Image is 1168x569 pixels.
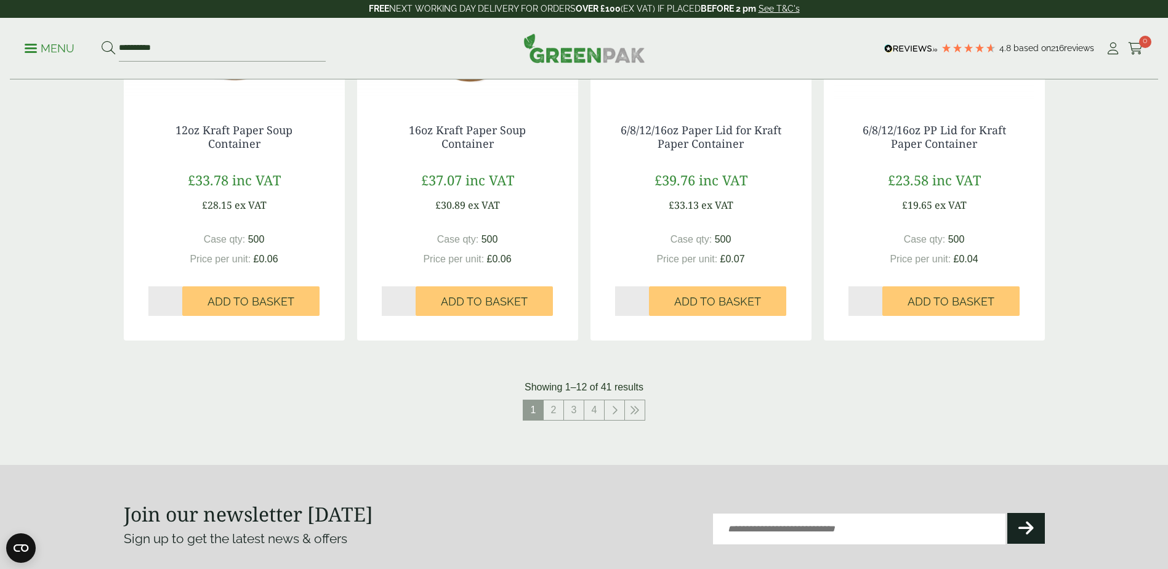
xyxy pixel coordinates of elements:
[423,254,484,264] span: Price per unit:
[656,254,717,264] span: Price per unit:
[999,43,1013,53] span: 4.8
[544,400,563,420] a: 2
[202,198,232,212] span: £28.15
[441,295,528,309] span: Add to Basket
[421,171,462,189] span: £37.07
[1013,43,1051,53] span: Based on
[232,171,281,189] span: inc VAT
[523,400,543,420] span: 1
[932,171,981,189] span: inc VAT
[908,295,994,309] span: Add to Basket
[204,234,246,244] span: Case qty:
[190,254,251,264] span: Price per unit:
[254,254,278,264] span: £0.06
[621,123,781,151] a: 6/8/12/16oz Paper Lid for Kraft Paper Container
[701,4,756,14] strong: BEFORE 2 pm
[674,295,761,309] span: Add to Basket
[954,254,978,264] span: £0.04
[416,286,553,316] button: Add to Basket
[564,400,584,420] a: 3
[235,198,267,212] span: ex VAT
[369,4,389,14] strong: FREE
[699,171,747,189] span: inc VAT
[525,380,643,395] p: Showing 1–12 of 41 results
[481,234,498,244] span: 500
[759,4,800,14] a: See T&C's
[888,171,928,189] span: £23.58
[1064,43,1094,53] span: reviews
[487,254,512,264] span: £0.06
[124,501,373,527] strong: Join our newsletter [DATE]
[124,529,538,549] p: Sign up to get the latest news & offers
[715,234,731,244] span: 500
[1139,36,1151,48] span: 0
[182,286,320,316] button: Add to Basket
[669,198,699,212] span: £33.13
[576,4,621,14] strong: OVER £100
[6,533,36,563] button: Open CMP widget
[890,254,951,264] span: Price per unit:
[248,234,265,244] span: 500
[188,171,228,189] span: £33.78
[904,234,946,244] span: Case qty:
[649,286,786,316] button: Add to Basket
[902,198,932,212] span: £19.65
[1128,42,1143,55] i: Cart
[654,171,695,189] span: £39.76
[409,123,526,151] a: 16oz Kraft Paper Soup Container
[941,42,996,54] div: 4.79 Stars
[468,198,500,212] span: ex VAT
[671,234,712,244] span: Case qty:
[25,41,75,54] a: Menu
[523,33,645,63] img: GreenPak Supplies
[935,198,967,212] span: ex VAT
[437,234,479,244] span: Case qty:
[701,198,733,212] span: ex VAT
[882,286,1020,316] button: Add to Basket
[1105,42,1121,55] i: My Account
[948,234,965,244] span: 500
[435,198,465,212] span: £30.89
[207,295,294,309] span: Add to Basket
[25,41,75,56] p: Menu
[884,44,938,53] img: REVIEWS.io
[584,400,604,420] a: 4
[175,123,292,151] a: 12oz Kraft Paper Soup Container
[863,123,1006,151] a: 6/8/12/16oz PP Lid for Kraft Paper Container
[1051,43,1064,53] span: 216
[720,254,745,264] span: £0.07
[1128,39,1143,58] a: 0
[465,171,514,189] span: inc VAT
